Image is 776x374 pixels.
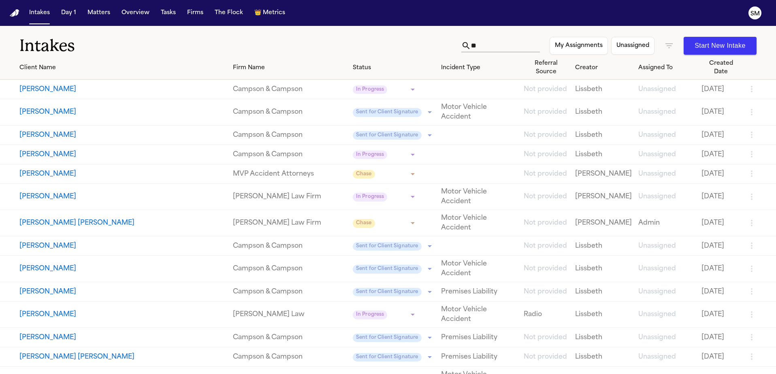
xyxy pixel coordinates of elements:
[353,191,418,202] div: Update intake status
[611,37,654,55] button: Unassigned
[19,333,226,342] button: View details for Lynnette Carwin
[524,150,569,159] a: View details for Sonia Anthopoulos
[638,64,695,72] div: Assigned To
[524,243,567,249] span: Not provided
[19,107,226,117] a: View details for Isaiah Thomas
[550,37,608,55] button: My Assignments
[524,310,569,319] a: View details for Desarai Kinnemore
[19,218,226,228] button: View details for Anita Brandy
[524,193,567,200] span: Not provided
[701,310,740,319] a: View details for Desarai Kinnemore
[19,241,226,251] button: View details for Johnathan Gore
[353,64,435,72] div: Status
[638,107,695,117] a: View details for Isaiah Thomas
[353,130,435,141] div: Update intake status
[701,241,740,251] a: View details for Johnathan Gore
[233,192,346,202] a: View details for BEVERLY BURAS
[524,130,569,140] a: View details for Dominique Mclaughlin
[353,168,418,180] div: Update intake status
[701,150,740,159] a: View details for Sonia Anthopoulos
[524,264,569,274] a: View details for Tairon Luster
[524,59,569,76] div: Referral Source
[524,86,567,93] span: Not provided
[211,6,246,20] button: The Flock
[701,287,740,297] a: View details for Willie Wilcher
[84,6,113,20] button: Matters
[524,169,569,179] a: View details for Stacey Cardoza
[353,263,435,274] div: Update intake status
[353,309,418,320] div: Update intake status
[353,332,435,343] div: Update intake status
[524,132,567,138] span: Not provided
[524,109,567,115] span: Not provided
[638,352,695,362] a: View details for Ana A Ramos Figueroa
[19,85,226,94] button: View details for Jameela Mills
[575,333,632,342] a: View details for Lynnette Carwin
[638,266,676,272] span: Unassigned
[701,169,740,179] a: View details for Stacey Cardoza
[353,351,435,363] div: Update intake status
[353,288,422,297] span: Sent for Client Signature
[524,287,569,297] a: View details for Willie Wilcher
[638,241,695,251] a: View details for Johnathan Gore
[251,6,288,20] button: crownMetrics
[441,352,518,362] a: View details for Ana A Ramos Figueroa
[19,287,226,297] button: View details for Willie Wilcher
[441,305,518,324] a: View details for Desarai Kinnemore
[575,130,632,140] a: View details for Dominique Mclaughlin
[353,286,435,297] div: Update intake status
[638,287,695,297] a: View details for Willie Wilcher
[10,9,19,17] a: Home
[701,264,740,274] a: View details for Tairon Luster
[19,192,226,202] a: View details for BEVERLY BURAS
[575,85,632,94] a: View details for Jameela Mills
[353,85,388,94] span: In Progress
[26,6,53,20] button: Intakes
[233,352,346,362] a: View details for Ana A Ramos Figueroa
[575,352,632,362] a: View details for Ana A Ramos Figueroa
[638,354,676,360] span: Unassigned
[524,333,569,342] a: View details for Lynnette Carwin
[353,242,422,251] span: Sent for Client Signature
[638,192,695,202] a: View details for BEVERLY BURAS
[233,150,346,159] a: View details for Sonia Anthopoulos
[524,151,567,158] span: Not provided
[19,150,226,159] button: View details for Sonia Anthopoulos
[524,218,569,228] a: View details for Anita Brandy
[684,37,757,55] button: Start New Intake
[19,352,226,362] button: View details for Ana A Ramos Figueroa
[575,169,632,179] a: View details for Stacey Cardoza
[638,311,676,318] span: Unassigned
[233,169,346,179] a: View details for Stacey Cardoza
[158,6,179,20] button: Tasks
[441,213,518,233] a: View details for Anita Brandy
[638,193,676,200] span: Unassigned
[638,150,695,159] a: View details for Sonia Anthopoulos
[638,289,676,295] span: Unassigned
[19,169,226,179] button: View details for Stacey Cardoza
[638,86,676,93] span: Unassigned
[441,187,518,206] a: View details for BEVERLY BURAS
[524,107,569,117] a: View details for Isaiah Thomas
[524,289,567,295] span: Not provided
[19,310,226,319] button: View details for Desarai Kinnemore
[184,6,207,20] button: Firms
[353,240,435,252] div: Update intake status
[19,264,226,274] button: View details for Tairon Luster
[19,130,226,140] button: View details for Dominique Mclaughlin
[233,107,346,117] a: View details for Isaiah Thomas
[19,64,226,72] div: Client Name
[441,259,518,278] a: View details for Tairon Luster
[233,310,346,319] a: View details for Desarai Kinnemore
